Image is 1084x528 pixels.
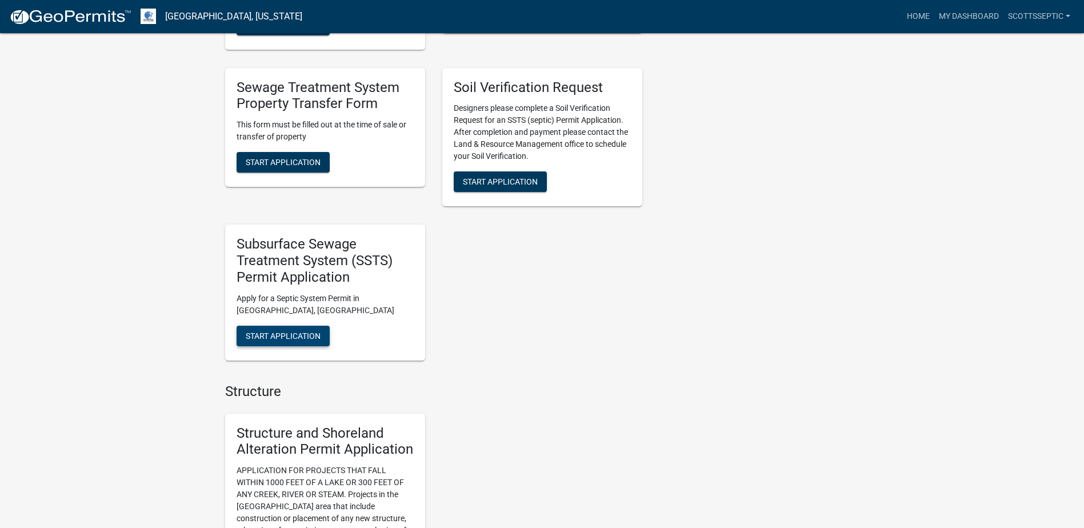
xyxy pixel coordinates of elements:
a: My Dashboard [934,6,1003,27]
span: Start Application [246,331,321,340]
a: Home [902,6,934,27]
h5: Structure and Shoreland Alteration Permit Application [237,425,414,458]
h5: Soil Verification Request [454,79,631,96]
img: Otter Tail County, Minnesota [141,9,156,24]
h5: Subsurface Sewage Treatment System (SSTS) Permit Application [237,236,414,285]
button: Start Application [237,15,330,35]
a: [GEOGRAPHIC_DATA], [US_STATE] [165,7,302,26]
h4: Structure [225,383,642,400]
p: Apply for a Septic System Permit in [GEOGRAPHIC_DATA], [GEOGRAPHIC_DATA] [237,293,414,317]
button: Start Application [454,171,547,192]
a: scottsseptic [1003,6,1075,27]
p: Designers please complete a Soil Verification Request for an SSTS (septic) Permit Application. Af... [454,102,631,162]
h5: Sewage Treatment System Property Transfer Form [237,79,414,113]
button: Start Application [237,326,330,346]
button: Start Application [237,152,330,173]
p: This form must be filled out at the time of sale or transfer of property [237,119,414,143]
span: Start Application [463,177,538,186]
span: Start Application [246,158,321,167]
